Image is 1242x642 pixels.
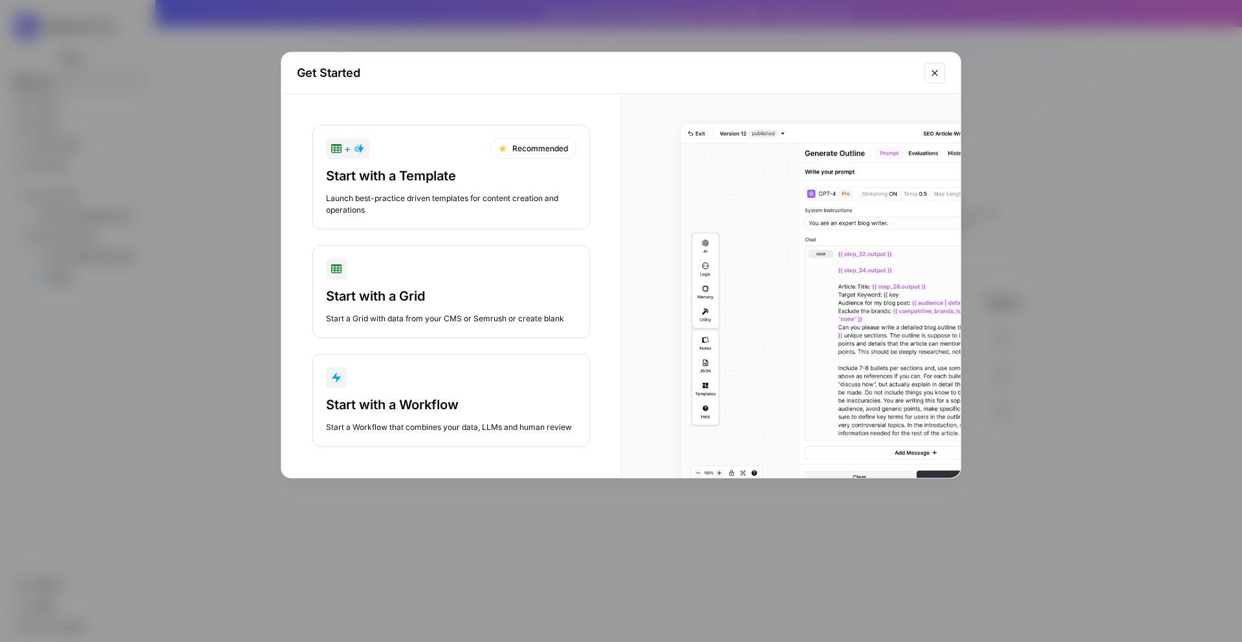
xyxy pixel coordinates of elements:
div: Recommended [490,138,576,159]
div: Start with a Template [326,167,576,185]
div: + [331,141,364,156]
button: Start with a GridStart a Grid with data from your CMS or Semrush or create blank [312,245,590,338]
div: Start a Grid with data from your CMS or Semrush or create blank [326,313,576,325]
button: Close modal [924,63,945,83]
div: Start a Workflow that combines your data, LLMs and human review [326,422,576,433]
div: Start with a Grid [326,287,576,305]
button: Start with a WorkflowStart a Workflow that combines your data, LLMs and human review [312,354,590,447]
button: +RecommendedStart with a TemplateLaunch best-practice driven templates for content creation and o... [312,125,590,230]
h2: Get Started [297,64,917,82]
div: Launch best-practice driven templates for content creation and operations [326,193,576,216]
div: Start with a Workflow [326,396,576,414]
